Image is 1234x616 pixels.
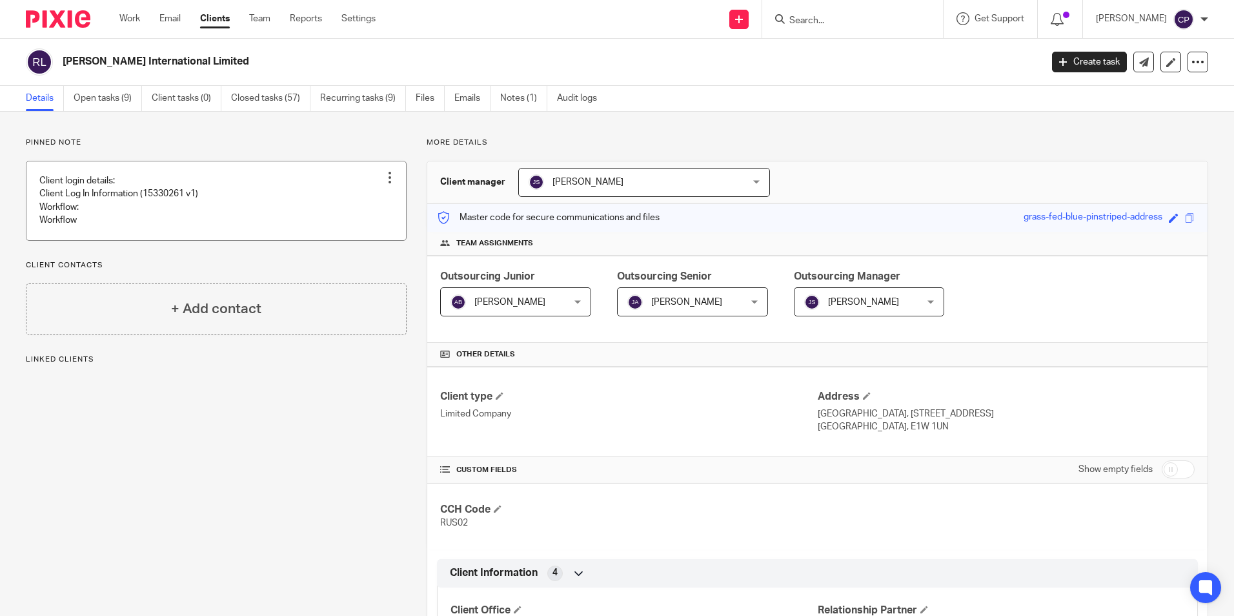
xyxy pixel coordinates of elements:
p: [GEOGRAPHIC_DATA], E1W 1UN [818,420,1195,433]
span: Outsourcing Manager [794,271,900,282]
p: [GEOGRAPHIC_DATA], [STREET_ADDRESS] [818,407,1195,420]
p: Limited Company [440,407,817,420]
h3: Client manager [440,176,505,189]
span: Get Support [975,14,1024,23]
h4: CCH Code [440,503,817,517]
img: svg%3E [450,294,466,310]
a: Details [26,86,64,111]
a: Reports [290,12,322,25]
span: [PERSON_NAME] [474,298,545,307]
span: 4 [552,566,558,579]
a: Work [119,12,140,25]
p: Client contacts [26,260,407,271]
div: grass-fed-blue-pinstriped-address [1024,210,1162,225]
img: svg%3E [1173,9,1194,30]
a: Settings [341,12,376,25]
a: Emails [454,86,491,111]
span: RUS02 [440,518,468,528]
span: Client Information [450,566,538,580]
img: svg%3E [804,294,820,310]
img: Pixie [26,10,90,28]
p: Linked clients [26,354,407,365]
a: Recurring tasks (9) [320,86,406,111]
p: [PERSON_NAME] [1096,12,1167,25]
input: Search [788,15,904,27]
a: Files [416,86,445,111]
a: Client tasks (0) [152,86,221,111]
span: [PERSON_NAME] [651,298,722,307]
h4: + Add contact [171,299,261,319]
a: Notes (1) [500,86,547,111]
span: Team assignments [456,238,533,249]
label: Show empty fields [1078,463,1153,476]
img: svg%3E [627,294,643,310]
a: Email [159,12,181,25]
span: Other details [456,349,515,360]
span: [PERSON_NAME] [828,298,899,307]
span: Outsourcing Senior [617,271,712,282]
p: Master code for secure communications and files [437,211,660,224]
h2: [PERSON_NAME] International Limited [63,55,838,68]
a: Closed tasks (57) [231,86,310,111]
img: svg%3E [26,48,53,76]
a: Create task [1052,52,1127,72]
p: Pinned note [26,138,407,148]
span: Outsourcing Junior [440,271,535,282]
a: Audit logs [557,86,607,111]
h4: Client type [440,390,817,404]
a: Clients [200,12,230,25]
p: More details [427,138,1208,148]
h4: Address [818,390,1195,404]
a: Team [249,12,270,25]
img: svg%3E [529,174,544,190]
a: Open tasks (9) [74,86,142,111]
h4: CUSTOM FIELDS [440,465,817,475]
span: [PERSON_NAME] [552,178,623,187]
